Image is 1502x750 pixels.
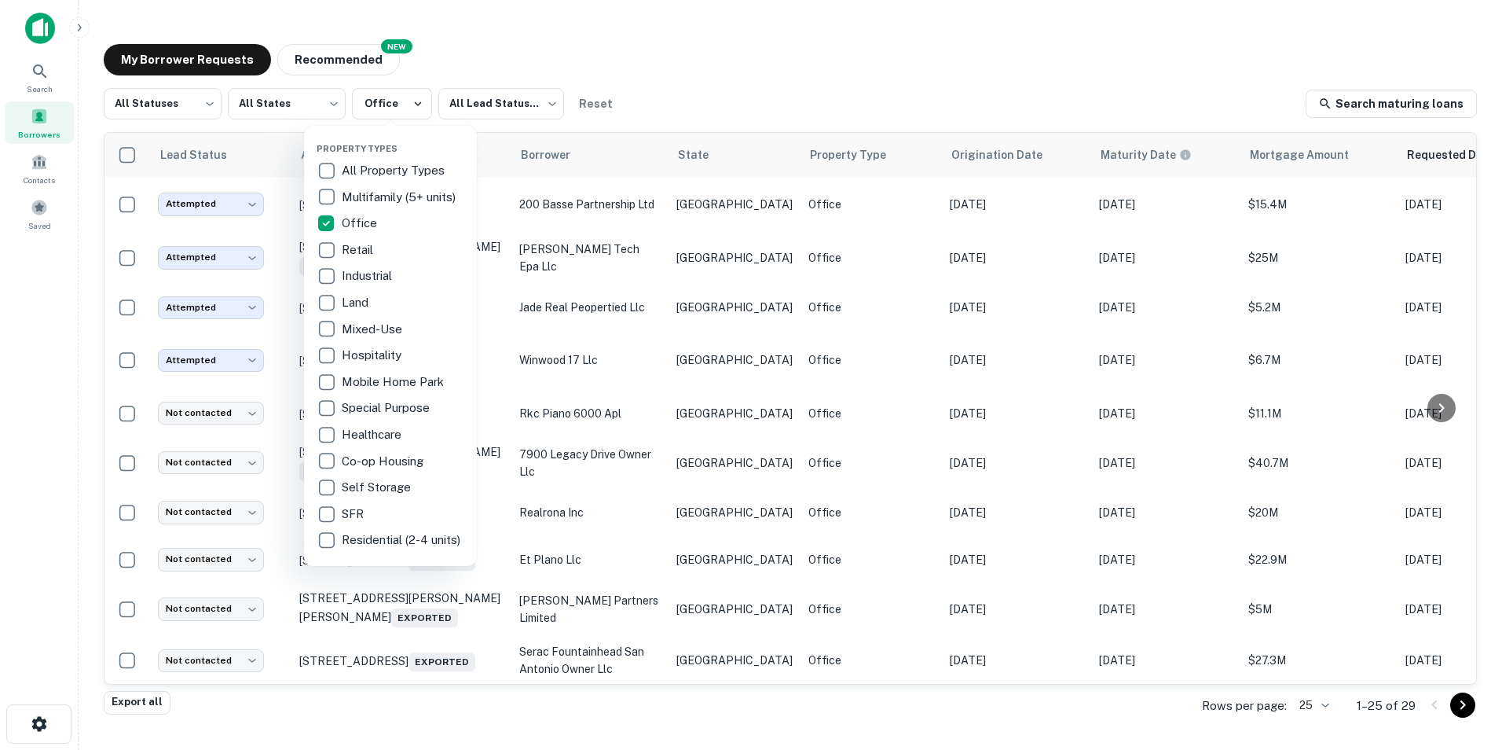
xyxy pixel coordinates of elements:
[342,293,372,312] p: Land
[317,144,397,153] span: Property Types
[342,399,433,417] p: Special Purpose
[342,188,459,207] p: Multifamily (5+ units)
[342,320,405,339] p: Mixed-Use
[342,452,427,471] p: Co-op Housing
[342,478,414,497] p: Self Storage
[342,346,405,365] p: Hospitality
[342,267,395,285] p: Industrial
[1423,624,1502,700] iframe: Chat Widget
[342,241,376,259] p: Retail
[342,425,405,444] p: Healthcare
[342,531,463,550] p: Residential (2-4 units)
[342,505,367,524] p: SFR
[342,161,448,180] p: All Property Types
[342,214,380,233] p: Office
[342,373,447,392] p: Mobile Home Park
